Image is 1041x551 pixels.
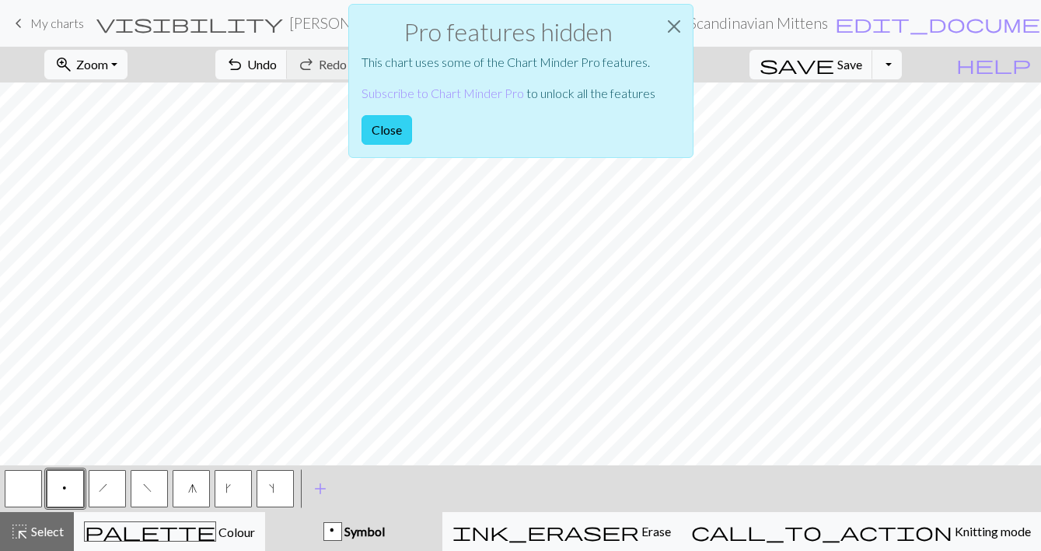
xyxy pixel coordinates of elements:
span: Knitting mode [952,524,1031,539]
p: This chart uses some of the Chart Minder Pro features. [362,53,655,72]
span: Purl [61,483,70,498]
button: Colour [74,512,265,551]
button: g [173,470,210,507]
a: Subscribe to Chart Minder Pro [362,86,524,100]
p: to unlock all the features [362,84,655,103]
span: Erase [639,524,671,539]
button: k [215,470,252,507]
span: m1r [225,483,242,498]
span: highlight_alt [10,521,29,542]
button: Close [362,115,412,145]
span: add [311,478,330,500]
div: p [324,523,341,542]
button: Close [655,5,693,48]
span: Select [29,524,64,539]
span: palette [85,521,215,542]
button: s [257,470,294,507]
span: m1l [269,483,282,498]
span: sk2p [188,483,195,498]
button: p Symbol [265,512,442,551]
button: h [89,470,126,507]
span: Symbol [342,524,385,539]
span: left leaning decrease [143,483,156,498]
span: call_to_action [691,521,952,542]
button: Knitting mode [681,512,1041,551]
span: Colour [216,525,255,539]
h2: Pro features hidden [362,17,655,47]
button: Erase [442,512,681,551]
span: right leaning decrease [99,483,117,498]
button: p [47,470,84,507]
span: ink_eraser [452,521,639,542]
button: f [131,470,168,507]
